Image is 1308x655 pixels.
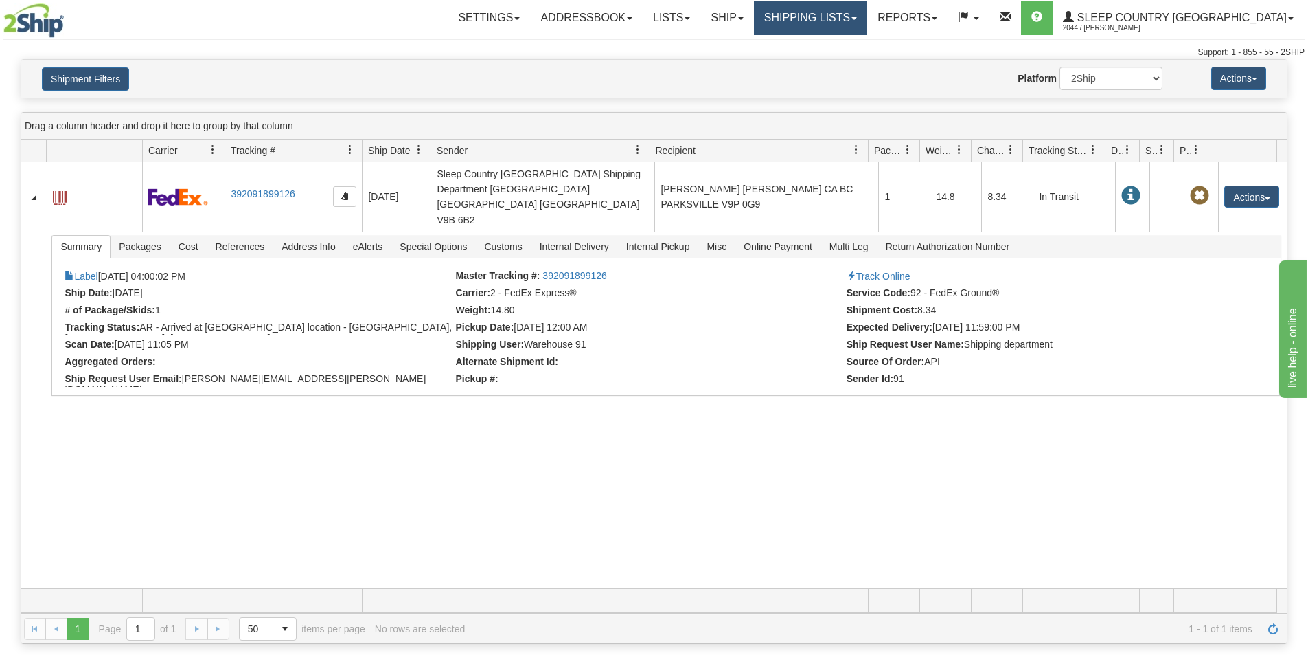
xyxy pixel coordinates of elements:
td: 1 [878,162,930,232]
li: [DATE] [65,287,452,301]
a: 392091899126 [231,188,295,199]
a: Shipment Issues filter column settings [1150,138,1173,162]
li: [DATE] 11:05 PM [65,339,452,353]
strong: # of Package/Skids: [65,304,155,315]
strong: Sender Id: [847,373,893,384]
strong: Shipment Cost: [847,304,917,315]
li: 2 - FedEx Express® [456,287,843,301]
a: Tracking Status filter column settings [1081,138,1105,162]
strong: Pickup Date: [456,322,514,333]
a: Delivery Status filter column settings [1116,138,1139,162]
strong: Master Tracking #: [456,270,540,281]
li: 14.80 [456,304,843,318]
span: Address Info [273,236,344,258]
span: Recipient [656,144,696,157]
td: [DATE] [362,162,431,232]
span: Page sizes drop down [239,617,297,641]
td: In Transit [1033,162,1115,232]
input: Page 1 [127,618,154,640]
span: Tracking Status [1029,144,1088,157]
td: 8.34 [981,162,1033,232]
strong: Pickup #: [456,373,498,384]
div: No rows are selected [375,623,466,634]
span: 2044 / [PERSON_NAME] [1063,21,1166,35]
span: Sleep Country [GEOGRAPHIC_DATA] [1074,12,1287,23]
span: Tracking # [231,144,275,157]
span: Summary [52,236,110,258]
a: Ship [700,1,753,35]
span: select [274,618,296,640]
span: Internal Pickup [618,236,698,258]
strong: Expected Delivery: [847,322,932,333]
li: 92 - FedEx Ground® [847,287,1234,301]
strong: Carrier: [456,287,491,298]
button: Copy to clipboard [333,186,356,207]
span: Weight [926,144,954,157]
a: 392091899126 [542,270,606,281]
li: Shipping department [847,339,1234,353]
span: Page 1 [67,618,89,640]
a: Recipient filter column settings [845,138,868,162]
a: Reports [867,1,948,35]
span: Cost [170,236,207,258]
strong: Ship Date: [65,287,112,298]
button: Actions [1224,186,1279,208]
span: Multi Leg [821,236,877,258]
span: Pickup Status [1180,144,1191,157]
img: logo2044.jpg [3,3,64,38]
a: Collapse [27,190,41,204]
strong: Shipping User: [456,339,525,350]
li: 91 [847,373,1234,387]
li: [DATE] 12:00 AM [456,322,843,335]
a: Packages filter column settings [896,138,919,162]
li: [DATE] 04:00:02 PM [65,270,452,284]
span: items per page [239,617,365,641]
strong: Alternate Shipment Id: [456,356,558,367]
button: Shipment Filters [42,67,129,91]
strong: Source Of Order: [847,356,925,367]
strong: Tracking Status: [65,322,139,333]
a: Sender filter column settings [626,138,650,162]
label: Platform [1018,71,1057,85]
a: Lists [643,1,700,35]
a: Track Online [847,271,910,282]
li: 8.34 [847,304,1234,318]
span: Shipment Issues [1145,144,1157,157]
li: Warehouse 91 (7601) [456,339,843,353]
div: live help - online [10,8,127,25]
span: eAlerts [345,236,391,258]
span: Delivery Status [1111,144,1123,157]
strong: Service Code: [847,287,910,298]
a: Settings [448,1,530,35]
li: API [847,356,1234,370]
img: 2 - FedEx Express® [148,188,208,206]
button: Actions [1211,67,1266,90]
a: Carrier filter column settings [201,138,225,162]
span: Packages [111,236,169,258]
a: Weight filter column settings [948,138,971,162]
span: References [207,236,273,258]
li: AR - Arrived at [GEOGRAPHIC_DATA] location - [GEOGRAPHIC_DATA], [GEOGRAPHIC_DATA], [GEOGRAPHIC_DA... [65,322,452,335]
div: Support: 1 - 855 - 55 - 2SHIP [3,47,1305,58]
span: Sender [437,144,468,157]
td: [PERSON_NAME] [PERSON_NAME] CA BC PARKSVILLE V9P 0G9 [654,162,878,232]
span: Online Payment [735,236,821,258]
span: Pickup Not Assigned [1190,186,1209,206]
span: Page of 1 [99,617,176,641]
a: Label [53,185,67,207]
a: Label [65,271,97,282]
a: Pickup Status filter column settings [1184,138,1208,162]
span: 50 [248,622,266,636]
span: Return Authorization Number [877,236,1018,258]
span: In Transit [1121,186,1140,206]
span: 1 - 1 of 1 items [474,623,1252,634]
span: Special Options [391,236,475,258]
strong: Aggregated Orders: [65,356,155,367]
td: 14.8 [930,162,981,232]
span: Carrier [148,144,178,157]
span: Ship Date [368,144,410,157]
span: Misc [698,236,735,258]
a: Sleep Country [GEOGRAPHIC_DATA] 2044 / [PERSON_NAME] [1053,1,1304,35]
a: Charge filter column settings [999,138,1022,162]
li: 1 [65,304,452,318]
